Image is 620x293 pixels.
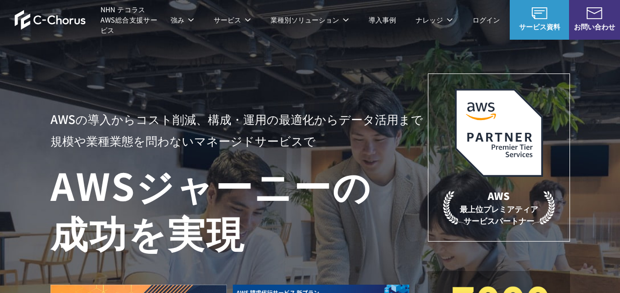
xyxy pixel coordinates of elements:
[416,15,453,25] p: ナレッジ
[100,4,161,35] span: NHN テコラス AWS総合支援サービス
[455,89,543,177] img: AWSプレミアティアサービスパートナー
[443,189,555,226] p: 最上位プレミアティア サービスパートナー
[488,189,510,203] em: AWS
[214,15,251,25] p: サービス
[569,22,620,32] span: お問い合わせ
[510,22,569,32] span: サービス資料
[171,15,194,25] p: 強み
[587,7,602,19] img: お問い合わせ
[50,108,428,151] p: AWSの導入からコスト削減、 構成・運用の最適化からデータ活用まで 規模や業種業態を問わない マネージドサービスで
[369,15,396,25] a: 導入事例
[532,7,547,19] img: AWS総合支援サービス C-Chorus サービス資料
[472,15,500,25] a: ログイン
[15,4,161,35] a: AWS総合支援サービス C-Chorus NHN テコラスAWS総合支援サービス
[50,161,428,255] h1: AWS ジャーニーの 成功を実現
[271,15,349,25] p: 業種別ソリューション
